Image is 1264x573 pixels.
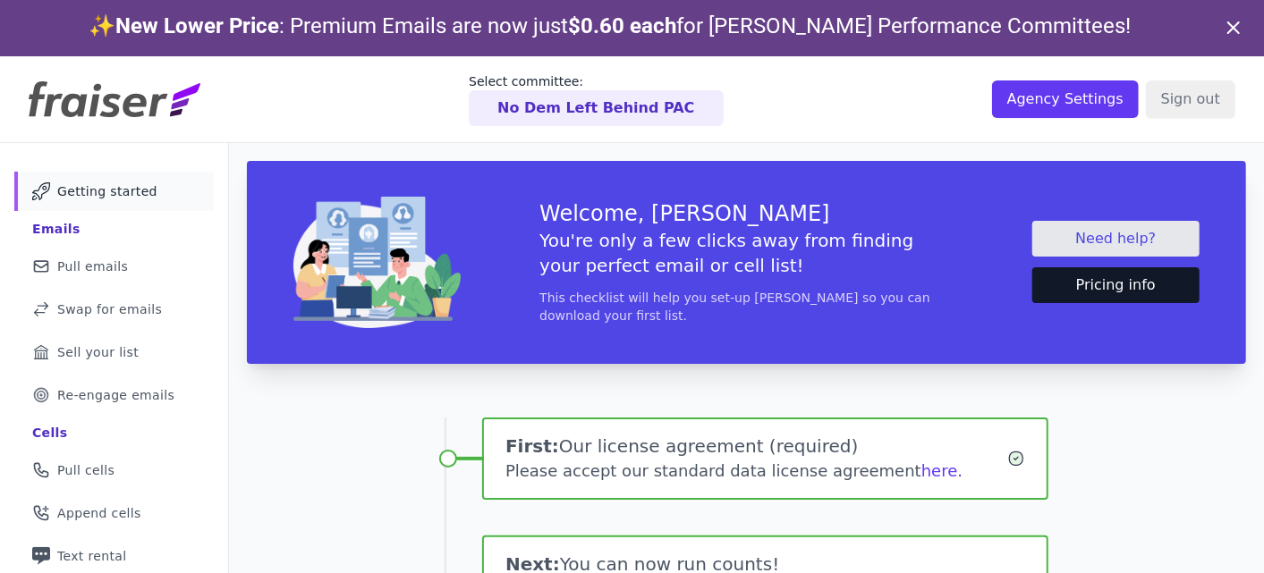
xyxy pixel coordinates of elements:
[57,257,128,275] span: Pull emails
[1032,221,1200,257] a: Need help?
[57,343,139,361] span: Sell your list
[14,451,214,490] a: Pull cells
[32,424,67,442] div: Cells
[57,504,141,522] span: Append cells
[57,461,115,479] span: Pull cells
[293,197,461,328] img: img
[32,220,81,238] div: Emails
[505,434,1007,459] h1: Our license agreement (required)
[29,81,200,117] img: Fraiser Logo
[1032,267,1200,303] button: Pricing info
[497,97,694,119] p: No Dem Left Behind PAC
[14,172,214,211] a: Getting started
[57,386,174,404] span: Re-engage emails
[539,228,954,278] h5: You're only a few clicks away from finding your perfect email or cell list!
[1146,80,1235,118] input: Sign out
[469,72,723,90] p: Select committee:
[14,375,214,415] a: Re-engage emails
[57,300,162,318] span: Swap for emails
[14,493,214,533] a: Append cells
[14,333,214,372] a: Sell your list
[57,547,127,565] span: Text rental
[505,435,559,457] span: First:
[14,290,214,329] a: Swap for emails
[469,72,723,126] a: Select committee: No Dem Left Behind PAC
[539,199,954,228] h3: Welcome, [PERSON_NAME]
[539,289,954,324] p: This checklist will help you set-up [PERSON_NAME] so you can download your first list.
[14,247,214,286] a: Pull emails
[505,459,1007,484] div: Please accept our standard data license agreement
[992,80,1139,118] input: Agency Settings
[57,182,157,200] span: Getting started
